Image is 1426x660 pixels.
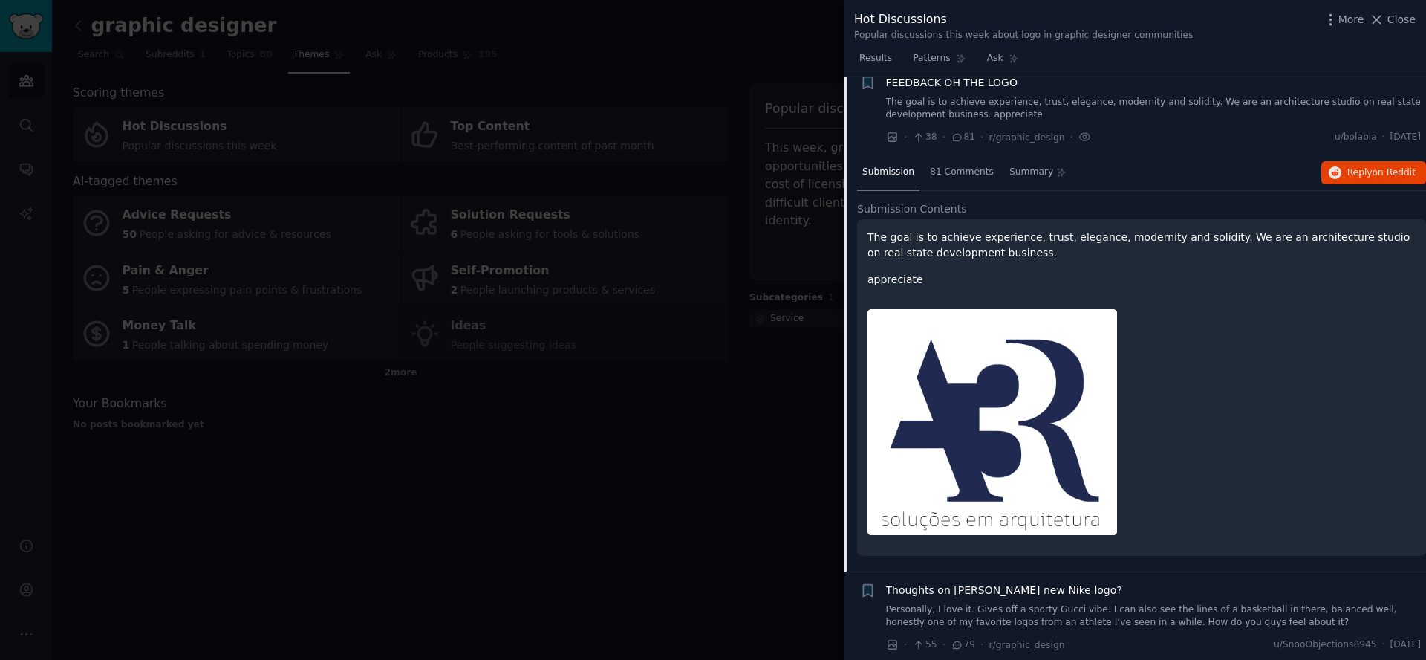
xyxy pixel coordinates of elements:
[854,47,897,77] a: Results
[951,131,975,144] span: 81
[854,29,1193,42] div: Popular discussions this week about logo in graphic designer communities
[913,52,950,65] span: Patterns
[904,129,907,145] span: ·
[1347,166,1416,180] span: Reply
[912,638,937,652] span: 55
[1274,638,1377,652] span: u/SnooObjections8945
[908,47,971,77] a: Patterns
[1369,12,1416,27] button: Close
[989,640,1065,650] span: r/graphic_design
[1387,12,1416,27] span: Close
[1323,12,1364,27] button: More
[1009,166,1053,179] span: Summary
[989,132,1065,143] span: r/graphic_design
[1069,129,1072,145] span: ·
[987,52,1003,65] span: Ask
[867,272,1416,288] p: appreciate
[1382,638,1385,652] span: ·
[942,129,945,145] span: ·
[930,166,994,179] span: 81 Comments
[1338,12,1364,27] span: More
[912,131,937,144] span: 38
[1321,161,1426,185] button: Replyon Reddit
[1382,131,1385,144] span: ·
[980,129,983,145] span: ·
[1373,167,1416,178] span: on Reddit
[942,637,945,653] span: ·
[1390,131,1421,144] span: [DATE]
[980,637,983,653] span: ·
[982,47,1024,77] a: Ask
[1335,131,1377,144] span: u/bolabla
[951,638,975,652] span: 79
[886,96,1422,122] a: The goal is to achieve experience, trust, elegance, modernity and solidity. We are an architectur...
[862,166,914,179] span: Submission
[886,604,1422,630] a: Personally, I love it. Gives off a sporty Gucci vibe. I can also see the lines of a basketball in...
[859,52,892,65] span: Results
[854,10,1193,29] div: Hot Discussions
[867,309,1117,535] img: FEEDBACK OH THE LOGO
[886,75,1018,91] a: FEEDBACK OH THE LOGO
[904,637,907,653] span: ·
[857,201,967,217] span: Submission Contents
[867,230,1416,261] p: The goal is to achieve experience, trust, elegance, modernity and solidity. We are an architectur...
[1390,638,1421,652] span: [DATE]
[886,583,1122,598] a: Thoughts on [PERSON_NAME] new Nike logo?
